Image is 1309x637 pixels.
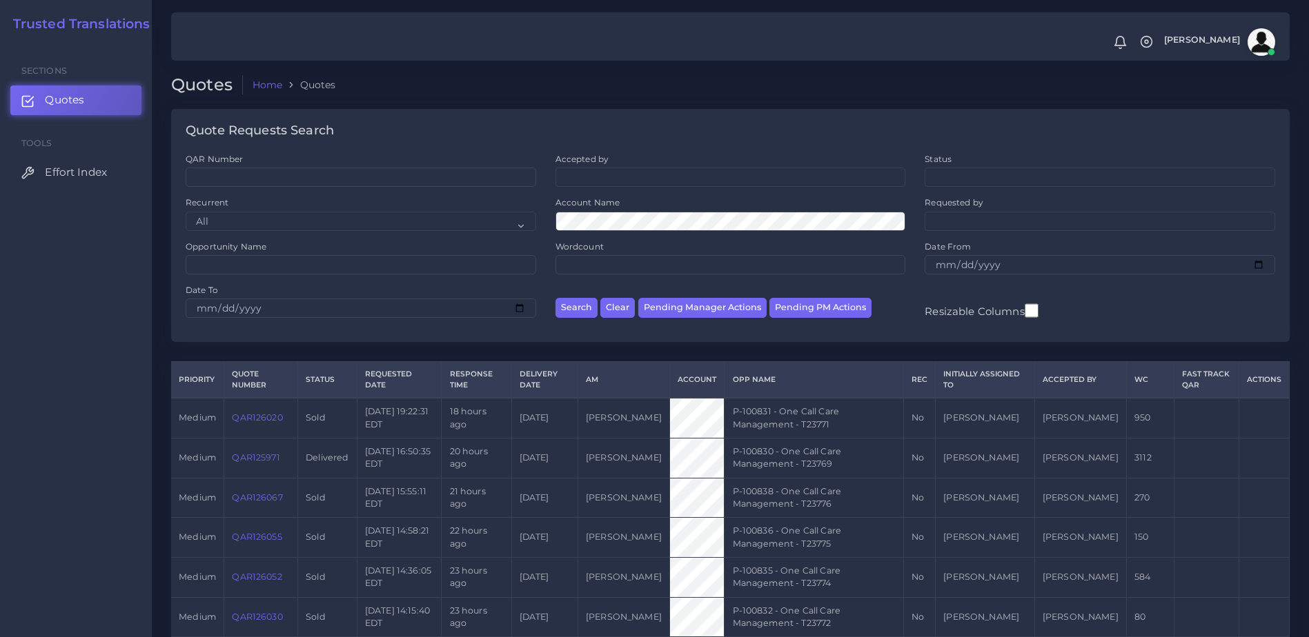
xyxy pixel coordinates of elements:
[21,138,52,148] span: Tools
[1239,362,1289,398] th: Actions
[179,572,216,582] span: medium
[511,398,578,438] td: [DATE]
[357,597,442,637] td: [DATE] 14:15:40 EDT
[357,398,442,438] td: [DATE] 19:22:31 EDT
[725,398,903,438] td: P-100831 - One Call Care Management - T23771
[442,478,511,518] td: 21 hours ago
[186,241,266,252] label: Opportunity Name
[186,153,243,165] label: QAR Number
[1248,28,1275,56] img: avatar
[1126,398,1174,438] td: 950
[936,557,1035,597] td: [PERSON_NAME]
[171,362,224,398] th: Priority
[511,597,578,637] td: [DATE]
[298,398,357,438] td: Sold
[1034,362,1126,398] th: Accepted by
[1034,557,1126,597] td: [PERSON_NAME]
[442,438,511,478] td: 20 hours ago
[179,532,216,542] span: medium
[232,611,282,622] a: QAR126030
[555,153,609,165] label: Accepted by
[1174,362,1239,398] th: Fast Track QAR
[511,362,578,398] th: Delivery Date
[936,438,1035,478] td: [PERSON_NAME]
[298,478,357,518] td: Sold
[578,518,669,558] td: [PERSON_NAME]
[725,438,903,478] td: P-100830 - One Call Care Management - T23769
[10,158,141,187] a: Effort Index
[638,298,767,318] button: Pending Manager Actions
[903,557,935,597] td: No
[179,611,216,622] span: medium
[442,518,511,558] td: 22 hours ago
[555,241,604,252] label: Wordcount
[511,478,578,518] td: [DATE]
[442,597,511,637] td: 23 hours ago
[936,398,1035,438] td: [PERSON_NAME]
[670,362,725,398] th: Account
[224,362,298,398] th: Quote Number
[903,362,935,398] th: REC
[3,17,150,32] a: Trusted Translations
[903,597,935,637] td: No
[936,518,1035,558] td: [PERSON_NAME]
[903,478,935,518] td: No
[298,597,357,637] td: Sold
[578,362,669,398] th: AM
[179,452,216,463] span: medium
[936,362,1035,398] th: Initially Assigned to
[578,557,669,597] td: [PERSON_NAME]
[1126,597,1174,637] td: 80
[45,92,84,108] span: Quotes
[511,438,578,478] td: [DATE]
[357,557,442,597] td: [DATE] 14:36:05 EDT
[1126,478,1174,518] td: 270
[232,532,282,542] a: QAR126055
[21,65,67,76] span: Sections
[298,438,357,478] td: Delivered
[232,572,282,582] a: QAR126052
[725,557,903,597] td: P-100835 - One Call Care Management - T23774
[1025,302,1039,319] input: Resizable Columns
[357,518,442,558] td: [DATE] 14:58:21 EDT
[903,398,935,438] td: No
[1126,362,1174,398] th: WC
[357,478,442,518] td: [DATE] 15:55:11 EDT
[555,298,598,318] button: Search
[1164,36,1240,45] span: [PERSON_NAME]
[232,452,279,463] a: QAR125971
[1034,478,1126,518] td: [PERSON_NAME]
[578,478,669,518] td: [PERSON_NAME]
[903,438,935,478] td: No
[578,398,669,438] td: [PERSON_NAME]
[725,597,903,637] td: P-100832 - One Call Care Management - T23772
[725,478,903,518] td: P-100838 - One Call Care Management - T23776
[1126,518,1174,558] td: 150
[578,438,669,478] td: [PERSON_NAME]
[442,362,511,398] th: Response Time
[511,557,578,597] td: [DATE]
[232,412,282,423] a: QAR126020
[45,165,107,180] span: Effort Index
[298,557,357,597] td: Sold
[903,518,935,558] td: No
[357,438,442,478] td: [DATE] 16:50:35 EDT
[357,362,442,398] th: Requested Date
[298,518,357,558] td: Sold
[925,302,1038,319] label: Resizable Columns
[298,362,357,398] th: Status
[1126,557,1174,597] td: 584
[725,362,903,398] th: Opp Name
[442,557,511,597] td: 23 hours ago
[186,284,218,296] label: Date To
[511,518,578,558] td: [DATE]
[186,123,334,139] h4: Quote Requests Search
[600,298,635,318] button: Clear
[725,518,903,558] td: P-100836 - One Call Care Management - T23775
[1034,597,1126,637] td: [PERSON_NAME]
[179,412,216,423] span: medium
[232,492,282,503] a: QAR126067
[555,196,620,208] label: Account Name
[936,478,1035,518] td: [PERSON_NAME]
